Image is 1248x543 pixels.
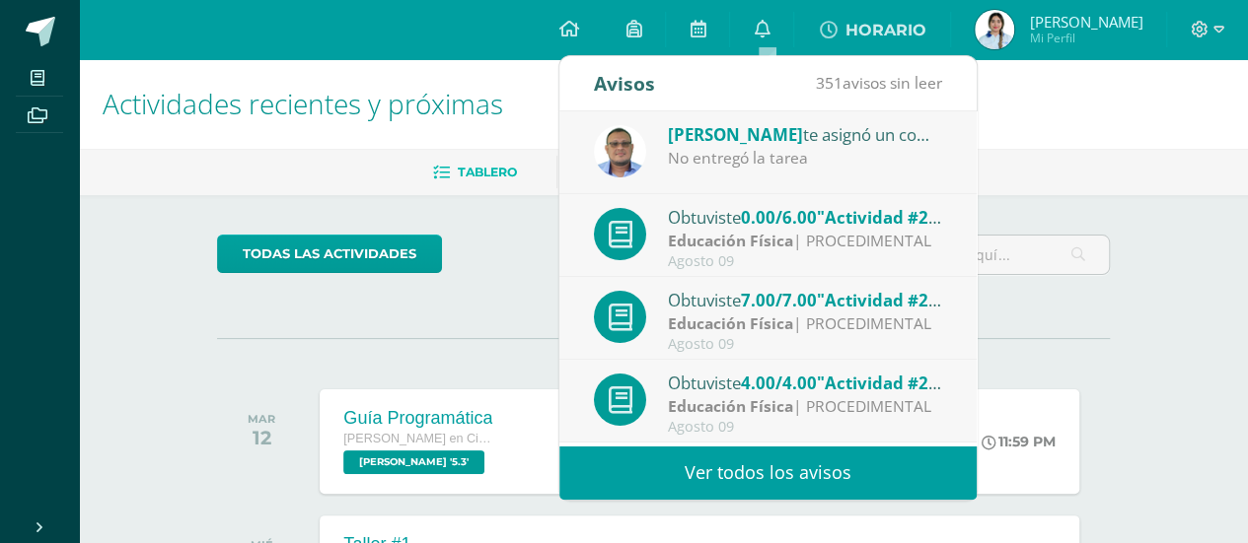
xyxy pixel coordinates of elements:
[668,419,942,436] div: Agosto 09
[1029,12,1142,32] span: [PERSON_NAME]
[975,10,1014,49] img: 7fcd83b8b6ecf89edfcbadf28cd3f00e.png
[817,372,941,394] span: "Actividad #2"
[668,204,942,230] div: Obtuviste en
[741,372,817,394] span: 4.00/4.00
[741,206,817,229] span: 0.00/6.00
[668,230,942,252] div: | PROCEDIMENTAL
[668,395,942,418] div: | PROCEDIMENTAL
[668,312,942,335] div: | PROCEDIMENTAL
[844,21,925,39] span: HORARIO
[594,56,655,110] div: Avisos
[343,432,491,445] span: [PERSON_NAME] en Ciencias y Letras
[741,289,817,311] span: 7.00/7.00
[668,123,803,146] span: [PERSON_NAME]
[668,287,942,312] div: Obtuviste en
[103,85,503,122] span: Actividades recientes y próximas
[668,336,942,353] div: Agosto 09
[668,370,942,395] div: Obtuviste en
[668,230,793,251] strong: Educación Física
[668,121,942,147] div: te asignó un comentario en 'Actividad #2' para 'Educación Física'
[668,395,793,417] strong: Educación Física
[816,72,843,94] span: 351
[1029,30,1142,46] span: Mi Perfil
[248,412,275,426] div: MAR
[594,125,646,177] img: 2b8a8d37dfce9e9e6e54bdeb0b7e5ca7.png
[433,157,517,188] a: Tablero
[816,72,942,94] span: avisos sin leer
[668,253,942,270] div: Agosto 09
[343,450,484,474] span: PEREL '5.3'
[668,147,942,170] div: No entregó la tarea
[817,206,941,229] span: "Actividad #2"
[668,312,793,334] strong: Educación Física
[217,235,442,273] a: todas las Actividades
[248,426,275,449] div: 12
[982,433,1056,450] div: 11:59 PM
[458,165,517,179] span: Tablero
[817,289,941,311] span: "Actividad #2"
[343,408,492,429] div: Guía Programática
[559,445,977,500] a: Ver todos los avisos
